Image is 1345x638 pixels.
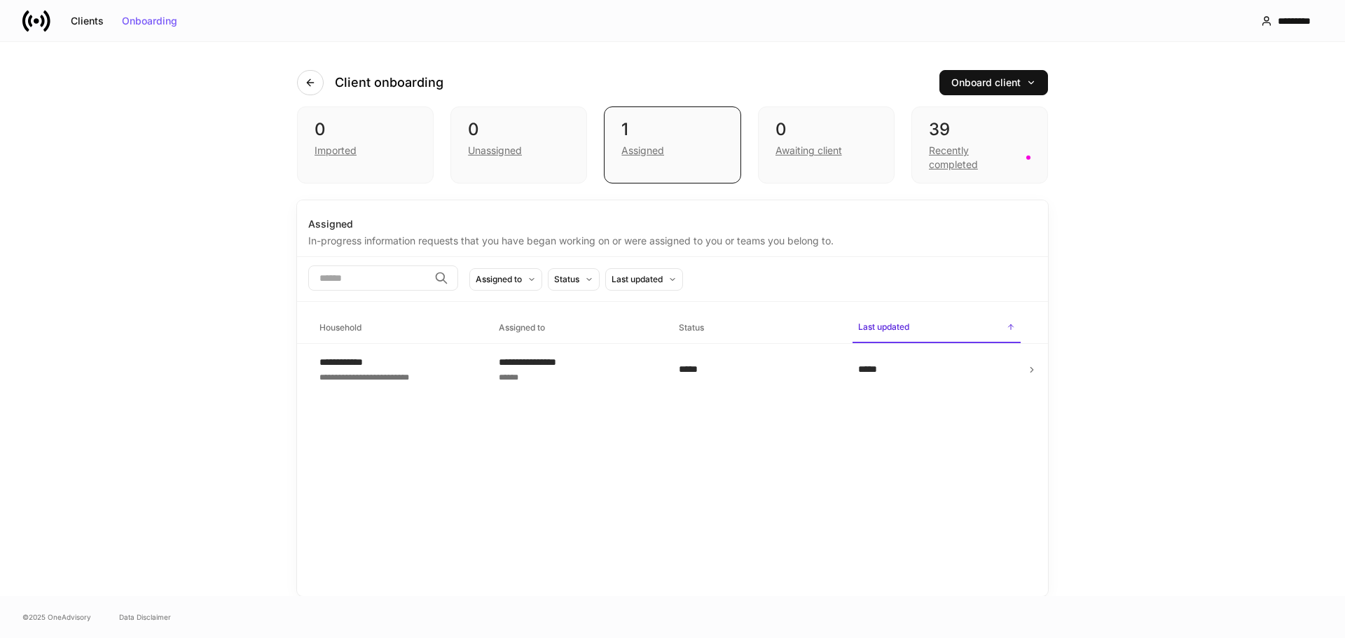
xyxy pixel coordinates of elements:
[315,144,357,158] div: Imported
[939,70,1048,95] button: Onboard client
[951,78,1036,88] div: Onboard client
[673,314,841,342] span: Status
[858,320,909,333] h6: Last updated
[853,313,1021,343] span: Last updated
[319,321,361,334] h6: Household
[335,74,443,91] h4: Client onboarding
[679,321,704,334] h6: Status
[605,268,683,291] button: Last updated
[499,321,545,334] h6: Assigned to
[612,272,663,286] div: Last updated
[468,144,522,158] div: Unassigned
[621,144,664,158] div: Assigned
[297,106,434,183] div: 0Imported
[929,144,1018,172] div: Recently completed
[476,272,522,286] div: Assigned to
[468,118,570,141] div: 0
[469,268,542,291] button: Assigned to
[775,144,842,158] div: Awaiting client
[315,118,416,141] div: 0
[548,268,600,291] button: Status
[113,10,186,32] button: Onboarding
[314,314,482,342] span: Household
[621,118,723,141] div: 1
[911,106,1048,183] div: 39Recently completed
[308,231,1037,248] div: In-progress information requests that you have began working on or were assigned to you or teams ...
[554,272,579,286] div: Status
[308,217,1037,231] div: Assigned
[119,611,171,623] a: Data Disclaimer
[22,611,91,623] span: © 2025 OneAdvisory
[493,314,661,342] span: Assigned to
[71,16,104,26] div: Clients
[929,118,1030,141] div: 39
[604,106,740,183] div: 1Assigned
[775,118,877,141] div: 0
[758,106,895,183] div: 0Awaiting client
[62,10,113,32] button: Clients
[122,16,177,26] div: Onboarding
[450,106,587,183] div: 0Unassigned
